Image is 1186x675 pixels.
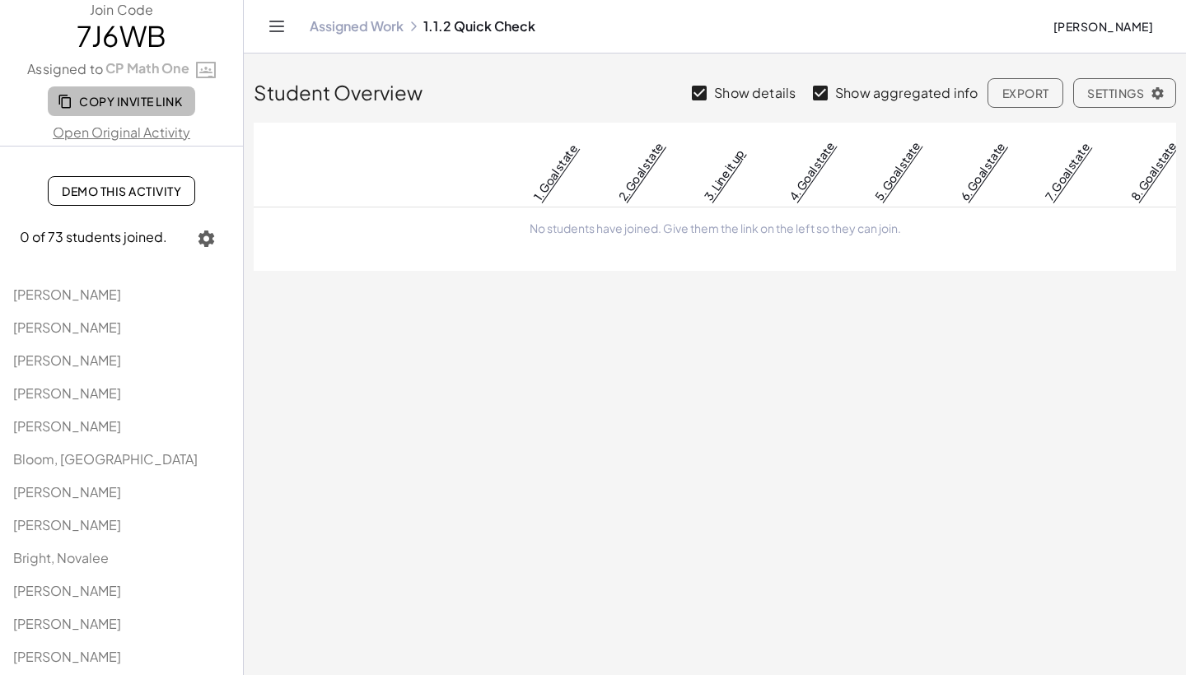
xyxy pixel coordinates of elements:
span: [PERSON_NAME] [13,516,121,533]
span: [PERSON_NAME] [13,483,121,500]
span: Demo This Activity [62,184,181,198]
span: Bright, Novalee [13,549,109,566]
span: Copy Invite Link [61,94,182,109]
a: 7. Goal state [1042,139,1093,202]
a: 5. Goal state [871,138,923,203]
span: [PERSON_NAME] [1053,19,1153,34]
span: Correct [432,129,497,207]
span: [PERSON_NAME] [13,384,121,402]
button: Toggle navigation [264,13,290,40]
td: No students have joined. Give them the link on the left so they can join. [254,207,1176,250]
button: Copy Invite Link [48,86,195,116]
span: Settings [1087,86,1162,100]
div: Student Overview [254,54,1176,113]
a: Assigned Work [310,18,404,35]
span: [PERSON_NAME] [13,319,121,336]
span: [PERSON_NAME] [13,417,121,435]
span: [PERSON_NAME] [13,615,121,632]
a: Demo This Activity [48,176,195,206]
a: CP Math One [103,59,216,80]
span: [PERSON_NAME] [13,648,121,665]
label: Show aggregated info [835,73,978,113]
a: 6. Goal state [956,139,1007,203]
span: Export [1002,86,1048,100]
span: [PERSON_NAME] [13,582,121,599]
span: Bloom, [GEOGRAPHIC_DATA] [13,450,198,468]
button: [PERSON_NAME] [1039,12,1166,41]
span: 0 of 73 students joined. [20,228,167,245]
button: Export [988,78,1062,108]
span: [PERSON_NAME] [13,351,121,369]
a: 1. Goal state [530,141,580,203]
a: 8. Goal state [1127,138,1179,203]
a: 4. Goal state [786,138,838,203]
a: 2. Goal state [615,139,666,203]
a: 3. Line it up [700,147,746,203]
label: Show details [714,73,796,113]
span: [PERSON_NAME] [13,286,121,303]
button: Settings [1073,78,1176,108]
span: Complete [341,147,388,204]
label: Assigned to [27,59,215,80]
